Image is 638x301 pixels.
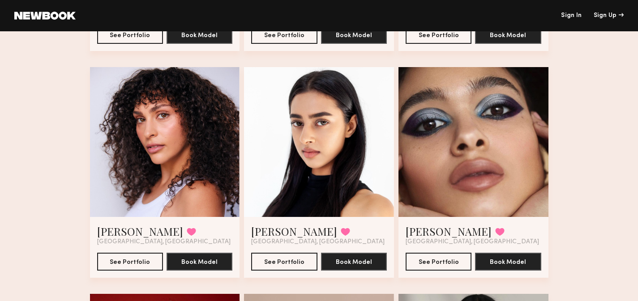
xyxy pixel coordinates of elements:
[167,258,232,265] a: Book Model
[321,253,387,271] button: Book Model
[97,253,163,271] button: See Portfolio
[406,253,471,271] button: See Portfolio
[167,253,232,271] button: Book Model
[321,258,387,265] a: Book Model
[97,238,231,246] span: [GEOGRAPHIC_DATA], [GEOGRAPHIC_DATA]
[321,31,387,38] a: Book Model
[475,258,541,265] a: Book Model
[251,26,317,44] button: See Portfolio
[321,26,387,44] button: Book Model
[97,26,163,44] button: See Portfolio
[251,238,385,246] span: [GEOGRAPHIC_DATA], [GEOGRAPHIC_DATA]
[251,253,317,271] button: See Portfolio
[406,26,471,44] button: See Portfolio
[594,13,624,19] div: Sign Up
[561,13,582,19] a: Sign In
[97,224,183,238] a: [PERSON_NAME]
[167,26,232,44] button: Book Model
[475,253,541,271] button: Book Model
[406,224,492,238] a: [PERSON_NAME]
[406,238,539,246] span: [GEOGRAPHIC_DATA], [GEOGRAPHIC_DATA]
[475,31,541,38] a: Book Model
[167,31,232,38] a: Book Model
[475,26,541,44] button: Book Model
[251,224,337,238] a: [PERSON_NAME]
